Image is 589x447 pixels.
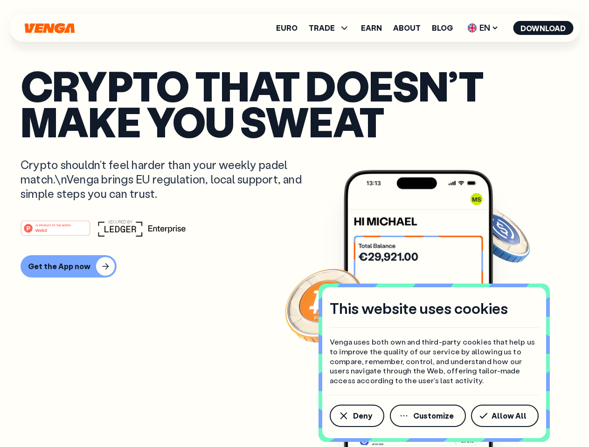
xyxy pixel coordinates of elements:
img: Bitcoin [283,263,367,347]
tspan: Web3 [35,227,47,232]
svg: Home [23,23,76,34]
tspan: #1 PRODUCT OF THE MONTH [35,223,71,226]
a: Euro [276,24,298,32]
h4: This website uses cookies [330,298,508,318]
a: #1 PRODUCT OF THE MONTHWeb3 [21,226,90,238]
img: USDC coin [465,200,532,267]
span: TRADE [309,22,350,34]
p: Crypto shouldn’t feel harder than your weekly padel match.\nVenga brings EU regulation, local sup... [21,157,315,201]
a: About [393,24,421,32]
button: Allow All [471,405,539,427]
a: Blog [432,24,453,32]
a: Get the App now [21,255,568,278]
span: EN [464,20,502,35]
span: TRADE [309,24,335,32]
button: Deny [330,405,384,427]
span: Deny [353,412,372,420]
span: Customize [413,412,454,420]
div: Get the App now [28,262,90,271]
p: Crypto that doesn’t make you sweat [21,68,568,139]
span: Allow All [492,412,527,420]
button: Get the App now [21,255,117,278]
button: Download [513,21,573,35]
a: Earn [361,24,382,32]
img: flag-uk [467,23,477,33]
p: Venga uses both own and third-party cookies that help us to improve the quality of our service by... [330,337,539,386]
button: Customize [390,405,466,427]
